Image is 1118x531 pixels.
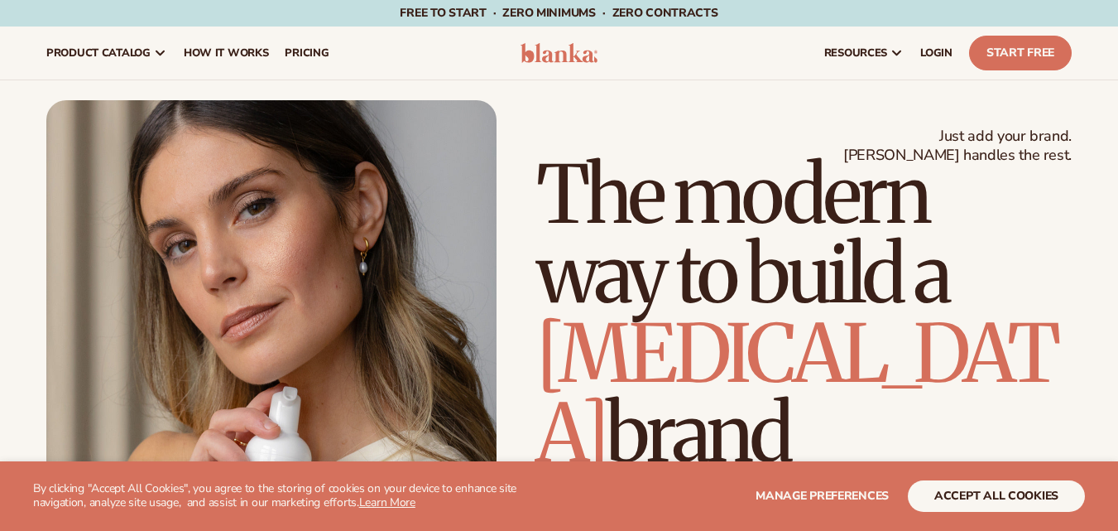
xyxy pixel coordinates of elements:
[38,27,175,80] a: product catalog
[908,480,1085,512] button: accept all cookies
[276,27,337,80] a: pricing
[536,304,1057,483] span: [MEDICAL_DATA]
[756,480,889,512] button: Manage preferences
[756,488,889,504] span: Manage preferences
[46,46,151,60] span: product catalog
[912,27,961,80] a: LOGIN
[400,5,717,21] span: Free to start · ZERO minimums · ZERO contracts
[33,482,552,510] p: By clicking "Accept All Cookies", you agree to the storing of cookies on your device to enhance s...
[359,495,415,510] a: Learn More
[184,46,269,60] span: How It Works
[536,155,1072,473] h1: The modern way to build a brand
[816,27,912,80] a: resources
[920,46,952,60] span: LOGIN
[824,46,887,60] span: resources
[843,127,1072,166] span: Just add your brand. [PERSON_NAME] handles the rest.
[521,43,598,63] img: logo
[175,27,277,80] a: How It Works
[285,46,329,60] span: pricing
[969,36,1072,70] a: Start Free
